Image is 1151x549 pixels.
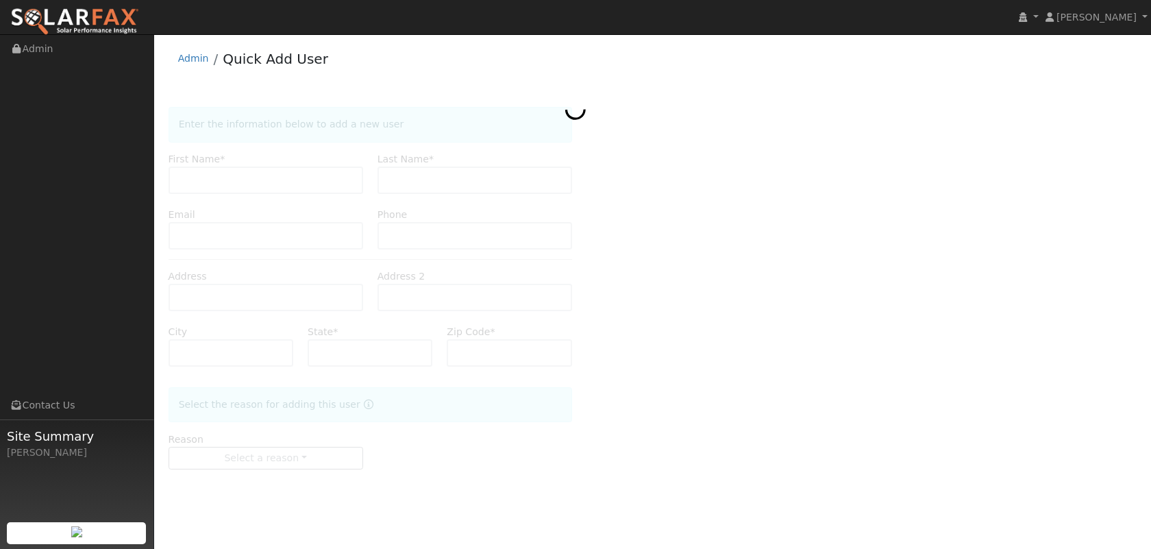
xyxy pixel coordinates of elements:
[7,427,147,446] span: Site Summary
[71,526,82,537] img: retrieve
[223,51,328,67] a: Quick Add User
[1056,12,1137,23] span: [PERSON_NAME]
[178,53,209,64] a: Admin
[7,446,147,460] div: [PERSON_NAME]
[10,8,139,36] img: SolarFax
